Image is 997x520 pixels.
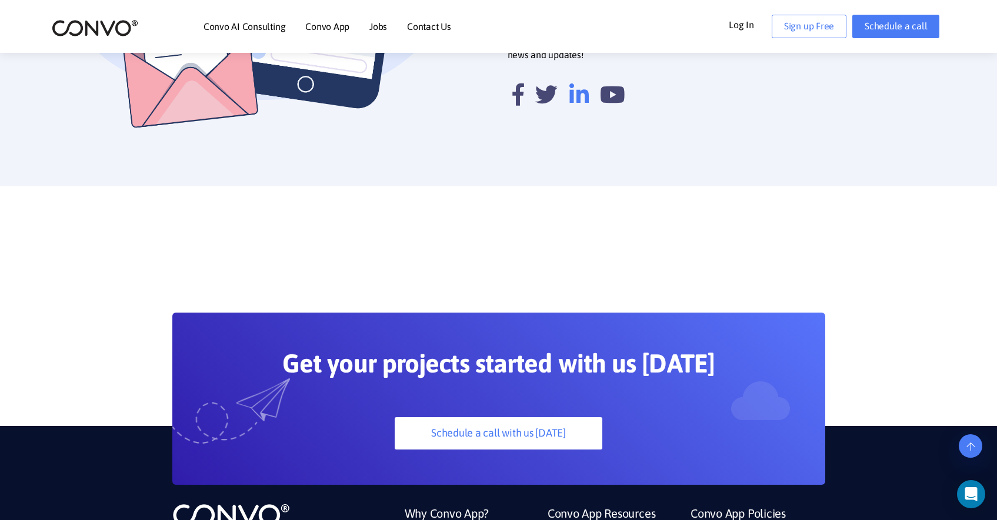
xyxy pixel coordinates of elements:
[52,19,138,37] img: logo_2.png
[305,22,349,31] a: Convo App
[729,15,772,33] a: Log In
[772,15,846,38] a: Sign up Free
[407,22,451,31] a: Contact Us
[204,22,285,31] a: Convo AI Consulting
[228,348,769,388] h2: Get your projects started with us [DATE]
[957,480,985,508] div: Open Intercom Messenger
[395,417,602,449] a: Schedule a call with us [DATE]
[369,22,387,31] a: Jobs
[852,15,939,38] a: Schedule a call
